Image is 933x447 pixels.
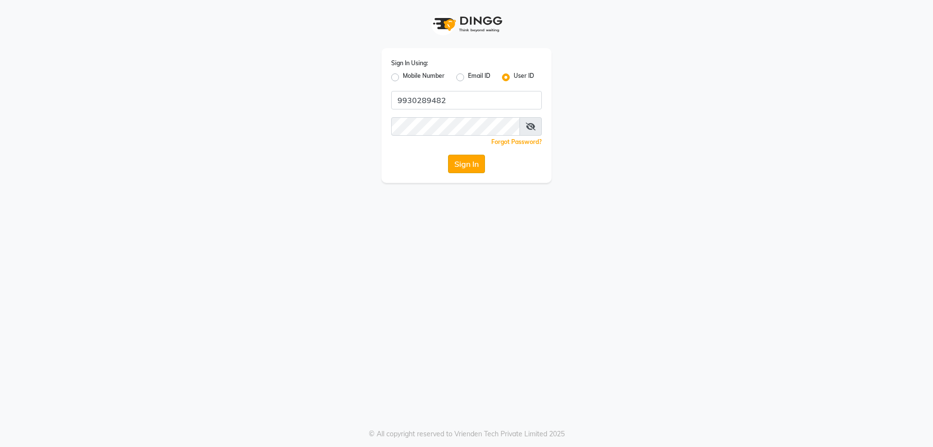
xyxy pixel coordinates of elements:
label: Mobile Number [403,72,445,83]
label: Sign In Using: [391,59,428,68]
a: Forgot Password? [491,138,542,145]
input: Username [391,117,520,136]
button: Sign In [448,155,485,173]
label: User ID [514,72,534,83]
img: logo1.svg [428,10,505,38]
label: Email ID [468,72,490,83]
input: Username [391,91,542,109]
